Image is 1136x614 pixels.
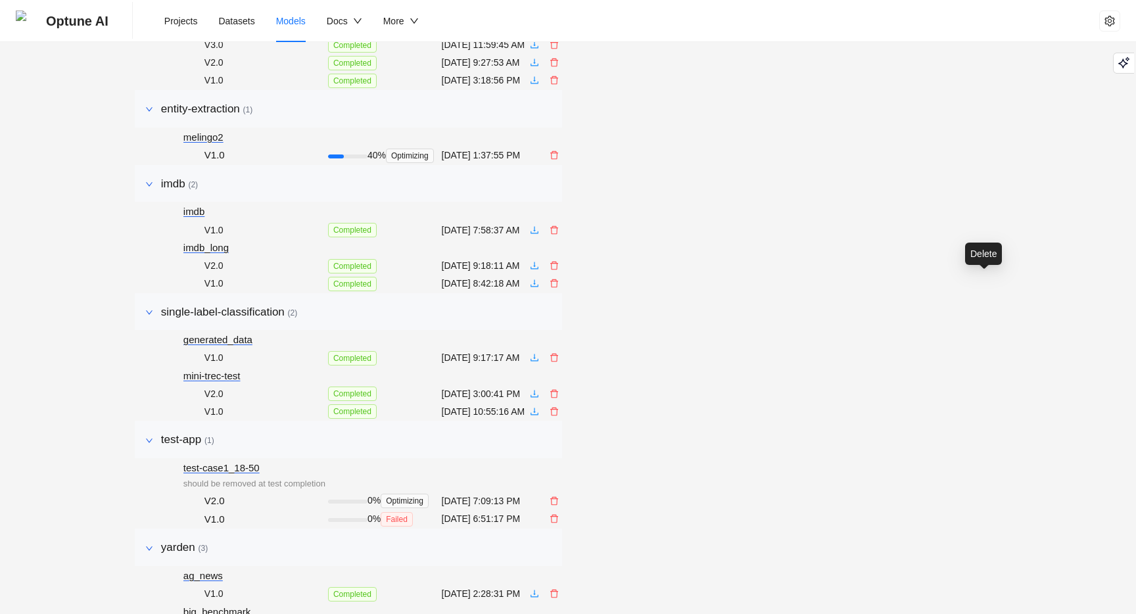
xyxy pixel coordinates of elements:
td: [DATE] 3:18:56 PM [441,72,526,89]
span: V2.0 [204,55,224,70]
span: V2.0 [204,387,224,401]
span: V3.0 [204,37,224,52]
td: [DATE] 9:18:11 AM [441,258,526,274]
span: V2.0 [204,493,225,509]
span: download [530,40,539,49]
button: delete [547,148,561,162]
button: delete [547,494,561,508]
button: delete [547,73,561,87]
span: download [530,589,539,598]
span: completed [328,587,377,602]
span: download [530,76,539,85]
td: [DATE] 1:37:55 PM [441,147,526,164]
span: download [530,279,539,288]
button: download [527,73,542,87]
div: imdb [183,204,325,220]
div: test-app [161,431,214,449]
span: V1.0 [204,276,224,291]
span: Datasets [218,16,254,26]
span: download [530,261,539,270]
div: should be removed at test completion [183,477,325,490]
span: setting [1104,16,1115,26]
span: Models [276,16,306,26]
span: delete [550,389,559,398]
span: ( 2 ) [188,180,198,189]
td: [DATE] 7:58:37 AM [441,222,526,238]
div: ag_news [183,568,325,584]
div: imdb_long [183,240,325,256]
td: [DATE] 9:17:17 AM [441,350,526,366]
span: right [145,180,153,188]
div: Delete [965,243,1002,265]
span: delete [550,225,559,235]
button: delete [547,276,561,291]
div: yarden [161,539,208,557]
span: optimizing [386,149,434,163]
span: completed [328,38,377,53]
span: delete [550,407,559,416]
button: download [527,258,542,273]
td: [DATE] 7:09:13 PM [441,492,526,509]
td: [DATE] 3:00:41 PM [441,385,526,402]
td: [DATE] 11:59:45 AM [441,37,526,53]
span: ( 3 ) [199,544,208,553]
button: download [527,223,542,237]
span: V1.0 [204,223,224,237]
span: V1.0 [204,511,225,527]
div: entity-extraction [161,101,252,118]
div: test-case1_18-50 [183,460,325,476]
span: delete [550,589,559,598]
span: V1.0 [204,147,225,163]
button: download [527,37,542,52]
span: download [530,353,539,362]
div: generated_data [183,332,325,348]
span: completed [328,387,377,401]
td: [DATE] 10:55:16 AM [441,403,526,419]
button: download [527,55,542,70]
span: failed [381,512,413,527]
span: delete [550,261,559,270]
span: delete [550,151,559,160]
button: download [527,404,542,419]
span: delete [550,496,559,506]
span: ( 1 ) [204,436,214,445]
span: completed [328,351,377,366]
span: delete [550,76,559,85]
span: optimizing [381,494,429,508]
span: V1.0 [204,73,224,87]
span: 40 % [367,150,386,160]
span: download [530,389,539,398]
span: V1.0 [204,350,224,365]
span: 0 % [367,495,381,506]
span: delete [550,279,559,288]
span: download [530,58,539,67]
button: delete [547,55,561,70]
span: download [530,225,539,235]
button: delete [547,350,561,365]
span: download [530,407,539,416]
span: right [145,105,153,113]
span: ( 2 ) [288,308,298,318]
span: 0 % [367,513,381,524]
div: mini-trec-test [183,368,325,384]
span: right [145,308,153,316]
button: download [527,387,542,401]
td: [DATE] 2:28:31 PM [441,586,526,602]
span: delete [550,353,559,362]
button: delete [547,586,561,601]
span: V2.0 [204,258,224,273]
span: completed [328,277,377,291]
span: ( 1 ) [243,105,253,114]
span: delete [550,40,559,49]
span: V1.0 [204,586,224,601]
span: completed [328,259,377,273]
button: delete [547,404,561,419]
button: delete [547,511,561,526]
span: completed [328,56,377,70]
div: imdb [161,176,198,193]
button: download [527,276,542,291]
div: single-label-classification [161,304,297,321]
img: Optune [16,11,37,32]
td: [DATE] 8:42:18 AM [441,275,526,292]
span: V1.0 [204,404,224,419]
